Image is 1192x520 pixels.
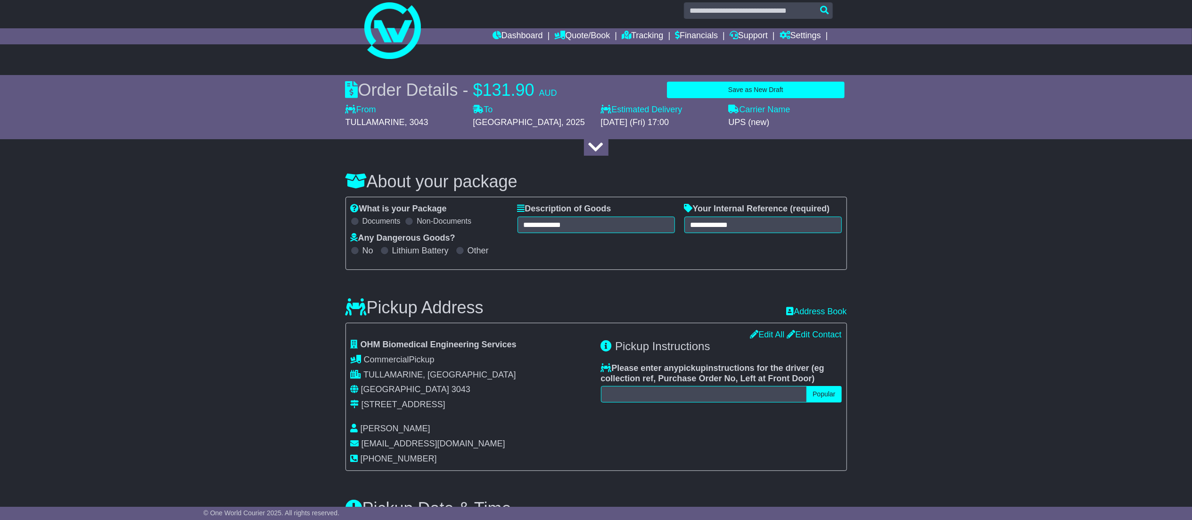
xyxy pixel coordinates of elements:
[615,340,710,352] span: Pickup Instructions
[806,386,841,403] button: Popular
[483,80,534,100] span: 131.90
[345,499,847,518] h3: Pickup Date & Time
[392,246,449,256] label: Lithium Battery
[786,307,847,317] a: Address Book
[493,28,543,44] a: Dashboard
[561,117,585,127] span: , 2025
[729,117,847,128] div: UPS (new)
[667,82,844,98] button: Save as New Draft
[601,117,719,128] div: [DATE] (Fri) 17:00
[601,363,842,384] label: Please enter any instructions for the driver ( )
[452,385,470,394] span: 3043
[730,28,768,44] a: Support
[361,454,437,463] span: [PHONE_NUMBER]
[345,298,484,317] h3: Pickup Address
[684,204,830,214] label: Your Internal Reference (required)
[345,105,376,115] label: From
[417,217,471,226] label: Non-Documents
[675,28,718,44] a: Financials
[468,246,489,256] label: Other
[363,370,516,379] span: TULLAMARINE, [GEOGRAPHIC_DATA]
[539,88,557,98] span: AUD
[622,28,663,44] a: Tracking
[601,363,824,383] span: eg collection ref, Purchase Order No, Left at Front Door
[518,204,611,214] label: Description of Goods
[345,80,557,100] div: Order Details -
[473,80,483,100] span: $
[362,217,401,226] label: Documents
[405,117,428,127] span: , 3043
[351,233,455,243] label: Any Dangerous Goods?
[473,117,561,127] span: [GEOGRAPHIC_DATA]
[780,28,821,44] a: Settings
[554,28,610,44] a: Quote/Book
[364,355,409,364] span: Commercial
[361,385,449,394] span: [GEOGRAPHIC_DATA]
[729,105,790,115] label: Carrier Name
[750,330,784,339] a: Edit All
[345,172,847,191] h3: About your package
[601,105,719,115] label: Estimated Delivery
[351,204,447,214] label: What is your Package
[361,424,430,433] span: [PERSON_NAME]
[345,117,405,127] span: TULLAMARINE
[362,246,373,256] label: No
[204,509,340,517] span: © One World Courier 2025. All rights reserved.
[679,363,706,373] span: pickup
[361,340,517,349] span: OHM Biomedical Engineering Services
[351,355,592,365] div: Pickup
[473,105,493,115] label: To
[787,330,841,339] a: Edit Contact
[362,400,445,410] div: [STREET_ADDRESS]
[362,439,505,448] span: [EMAIL_ADDRESS][DOMAIN_NAME]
